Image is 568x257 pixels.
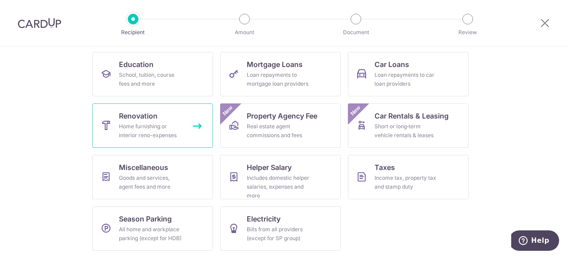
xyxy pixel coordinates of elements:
[247,214,280,224] span: Electricity
[247,225,311,243] div: Bills from all providers (except for SP group)
[221,103,235,118] span: New
[247,59,303,70] span: Mortgage Loans
[375,174,438,191] div: Income tax, property tax and stamp duty
[119,214,172,224] span: Season Parking
[348,155,469,199] a: TaxesIncome tax, property tax and stamp duty
[247,122,311,140] div: Real estate agent commissions and fees
[375,122,438,140] div: Short or long‑term vehicle rentals & leases
[247,174,311,200] div: Includes domestic helper salaries, expenses and more
[92,52,213,96] a: EducationSchool, tuition, course fees and more
[323,28,389,37] p: Document
[247,71,311,88] div: Loan repayments to mortgage loan providers
[212,28,277,37] p: Amount
[375,162,395,173] span: Taxes
[220,206,341,251] a: ElectricityBills from all providers (except for SP group)
[92,206,213,251] a: Season ParkingAll home and workplace parking (except for HDB)
[119,71,183,88] div: School, tuition, course fees and more
[247,111,317,121] span: Property Agency Fee
[119,225,183,243] div: All home and workplace parking (except for HDB)
[220,155,341,199] a: Helper SalaryIncludes domestic helper salaries, expenses and more
[119,111,158,121] span: Renovation
[119,162,168,173] span: Miscellaneous
[119,59,154,70] span: Education
[92,155,213,199] a: MiscellaneousGoods and services, agent fees and more
[92,103,213,148] a: RenovationHome furnishing or interior reno-expenses
[375,111,449,121] span: Car Rentals & Leasing
[348,103,469,148] a: Car Rentals & LeasingShort or long‑term vehicle rentals & leasesNew
[18,18,61,28] img: CardUp
[220,52,341,96] a: Mortgage LoansLoan repayments to mortgage loan providers
[375,59,409,70] span: Car Loans
[435,28,501,37] p: Review
[220,103,341,148] a: Property Agency FeeReal estate agent commissions and feesNew
[511,230,559,253] iframe: Opens a widget where you can find more information
[247,162,292,173] span: Helper Salary
[348,52,469,96] a: Car LoansLoan repayments to car loan providers
[375,71,438,88] div: Loan repayments to car loan providers
[119,122,183,140] div: Home furnishing or interior reno-expenses
[348,103,363,118] span: New
[100,28,166,37] p: Recipient
[119,174,183,191] div: Goods and services, agent fees and more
